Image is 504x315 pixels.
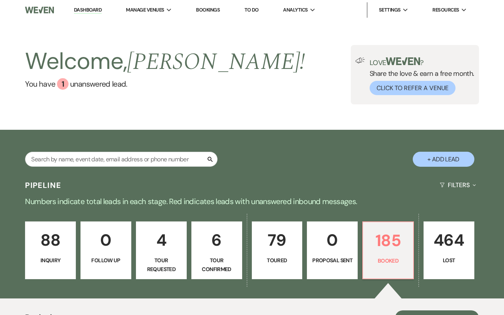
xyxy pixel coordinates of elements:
[252,221,303,279] a: 79Toured
[283,6,308,14] span: Analytics
[85,256,126,265] p: Follow Up
[429,256,469,265] p: Lost
[432,6,459,14] span: Resources
[25,78,305,90] a: You have 1 unanswered lead.
[368,228,409,253] p: 185
[141,227,182,253] p: 4
[196,256,237,273] p: Tour Confirmed
[127,44,305,80] span: [PERSON_NAME] !
[379,6,401,14] span: Settings
[30,227,71,253] p: 88
[191,221,242,279] a: 6Tour Confirmed
[429,227,469,253] p: 464
[437,175,479,195] button: Filters
[196,227,237,253] p: 6
[413,152,474,167] button: + Add Lead
[141,256,182,273] p: Tour Requested
[257,256,298,265] p: Toured
[386,57,420,65] img: weven-logo-green.svg
[25,152,218,167] input: Search by name, event date, email address or phone number
[57,78,69,90] div: 1
[312,256,353,265] p: Proposal Sent
[25,45,305,78] h2: Welcome,
[368,256,409,265] p: Booked
[307,221,358,279] a: 0Proposal Sent
[196,7,220,13] a: Bookings
[30,256,71,265] p: Inquiry
[370,57,474,66] p: Love ?
[362,221,414,279] a: 185Booked
[257,227,298,253] p: 79
[74,7,102,14] a: Dashboard
[80,221,131,279] a: 0Follow Up
[85,227,126,253] p: 0
[355,57,365,64] img: loud-speaker-illustration.svg
[25,2,54,18] img: Weven Logo
[126,6,164,14] span: Manage Venues
[136,221,187,279] a: 4Tour Requested
[25,221,76,279] a: 88Inquiry
[370,81,455,95] button: Click to Refer a Venue
[244,7,259,13] a: To Do
[424,221,474,279] a: 464Lost
[365,57,474,95] div: Share the love & earn a free month.
[312,227,353,253] p: 0
[25,180,61,191] h3: Pipeline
